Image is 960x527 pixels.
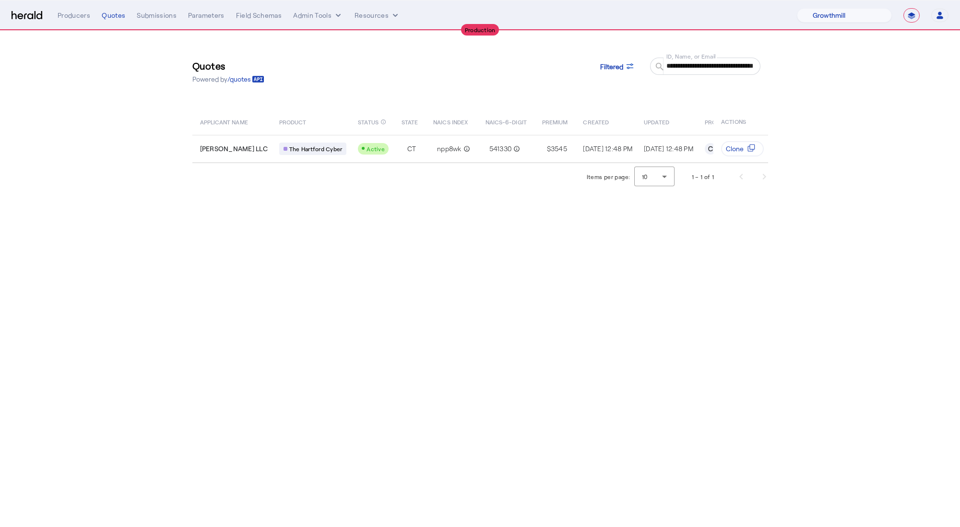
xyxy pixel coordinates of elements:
[433,117,468,126] span: NAICS INDEX
[227,74,264,84] a: /quotes
[705,117,736,126] span: PRODUCER
[102,11,125,20] div: Quotes
[289,145,343,153] span: The Hartford Cyber
[511,144,520,154] mat-icon: info_outline
[600,61,623,72] span: Filtered
[644,144,693,153] span: [DATE] 12:48 PM
[705,143,716,155] div: C
[380,117,386,127] mat-icon: info_outline
[192,59,264,72] h3: Quotes
[583,117,609,126] span: CREATED
[188,11,225,20] div: Parameters
[542,117,568,126] span: PREMIUM
[722,141,764,156] button: Clone
[713,108,768,135] th: ACTIONS
[58,11,90,20] div: Producers
[402,117,418,126] span: STATE
[367,145,385,152] span: Active
[279,117,307,126] span: PRODUCT
[486,117,527,126] span: NAICS-6-DIGIT
[489,144,512,154] span: 541330
[551,144,567,154] span: 3545
[666,53,716,60] mat-label: ID, Name, or Email
[642,173,648,180] span: 10
[692,172,714,181] div: 1 – 1 of 1
[236,11,282,20] div: Field Schemas
[437,144,462,154] span: npp8wk
[358,117,379,126] span: STATUS
[587,172,630,181] div: Items per page:
[650,61,666,73] mat-icon: search
[200,117,248,126] span: APPLICANT NAME
[192,108,832,163] table: Table view of all quotes submitted by your platform
[547,144,551,154] span: $
[12,11,42,20] img: Herald Logo
[293,11,343,20] button: internal dropdown menu
[192,74,264,84] p: Powered by
[355,11,400,20] button: Resources dropdown menu
[583,144,632,153] span: [DATE] 12:48 PM
[593,58,642,75] button: Filtered
[200,144,268,154] span: [PERSON_NAME] LLC
[644,117,669,126] span: UPDATED
[407,144,416,154] span: CT
[462,144,470,154] mat-icon: info_outline
[137,11,177,20] div: Submissions
[726,144,744,154] span: Clone
[461,24,499,36] div: Production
